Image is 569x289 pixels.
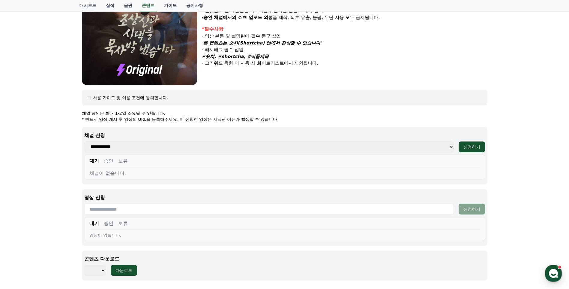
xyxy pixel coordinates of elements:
span: 설정 [93,199,100,204]
div: 다운로드 [115,267,132,273]
em: '본 컨텐츠는 숏챠(Shortcha) 앱에서 감상할 수 있습니다' [202,40,322,46]
a: 설정 [77,190,115,205]
div: *필수사항 [202,26,487,33]
button: 승인 [104,220,113,227]
button: 다운로드 [111,265,137,276]
div: 채널이 없습니다. [89,170,480,177]
div: 신청하기 [463,144,480,150]
p: * 반드시 영상 게시 후 영상의 URL을 등록해주세요. 미 신청한 영상은 저작권 이슈가 발생할 수 있습니다. [82,116,487,122]
p: - 크리워드 음원 미 사용 시 화이트리스트에서 제외됩니다. [202,60,487,67]
button: 신청하기 [459,204,485,214]
p: - 해시태그 필수 삽입 [202,46,487,53]
button: 대기 [89,157,99,165]
a: 홈 [2,190,40,205]
p: 영상 신청 [84,194,485,201]
a: 대화 [40,190,77,205]
p: - 롱폼 제작, 외부 유출, 불펌, 무단 사용 모두 금지됩니다. [202,14,487,21]
button: 대기 [89,220,99,227]
em: #숏챠, #shortcha, #작품제목 [202,54,269,59]
span: 홈 [19,199,22,204]
span: 대화 [55,200,62,205]
button: 보류 [118,220,128,227]
strong: 승인 채널에서의 쇼츠 업로드 외 [203,15,268,20]
p: 채널 신청 [84,132,485,139]
div: 신청하기 [463,206,480,212]
div: 영상이 없습니다. [89,232,480,238]
button: 보류 [118,157,128,165]
p: 콘텐츠 다운로드 [84,255,485,263]
div: 사용 가이드 및 이용 조건에 동의합니다. [93,95,168,101]
p: 채널 승인은 최대 1-2일 소요될 수 있습니다. [82,110,487,116]
button: 신청하기 [459,141,485,152]
p: - 영상 본문 및 설명란에 필수 문구 삽입 [202,33,487,40]
button: 승인 [104,157,113,165]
